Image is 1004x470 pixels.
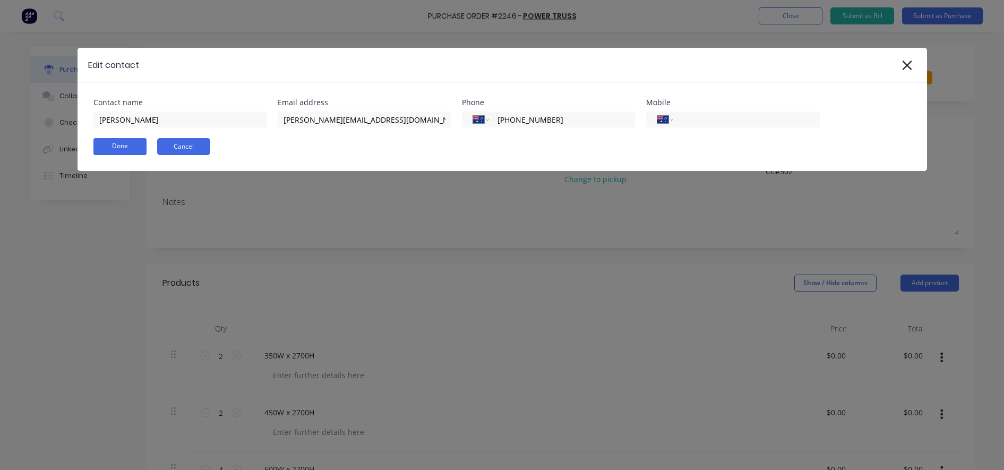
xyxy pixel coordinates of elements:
button: Done [93,138,147,155]
div: Mobile [646,99,820,106]
div: Phone [462,99,636,106]
div: Email address [278,99,451,106]
div: Contact name [93,99,267,106]
button: Cancel [157,138,210,155]
div: Edit contact [88,59,139,72]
